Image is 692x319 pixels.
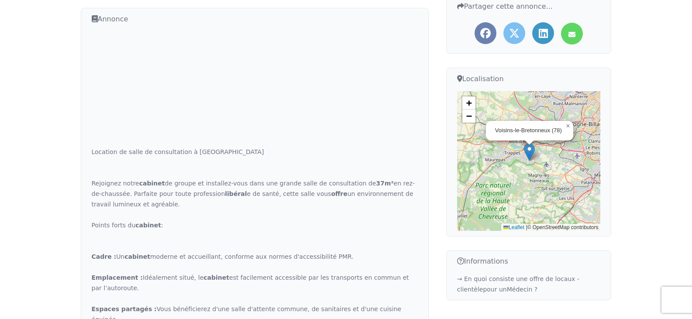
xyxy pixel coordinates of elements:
[92,220,418,230] h2: Points forts du :
[92,253,117,260] strong: Cadre :
[124,253,150,260] strong: cabinet
[462,96,475,110] a: Zoom in
[376,180,393,187] strong: 37m²
[139,180,165,187] strong: cabinet
[466,97,472,108] span: +
[501,224,600,231] div: © OpenStreetMap contributors
[203,274,229,281] strong: cabinet
[457,275,579,293] a: → En quoi consiste une offre de locaux - clientèlepour unMédecin ?
[532,22,554,44] a: Partager l'annonce sur LinkedIn
[495,127,562,134] div: Voisins-le-Bretonneux (78)
[92,147,418,157] h1: Location de salle de consultation à [GEOGRAPHIC_DATA]
[503,22,525,44] a: Partager l'annonce sur Twitter
[563,121,573,131] a: Close popup
[566,122,570,130] span: ×
[466,110,472,121] span: −
[524,143,535,161] img: Marker
[475,22,496,44] a: Partager l'annonce sur Facebook
[457,73,601,84] h3: Localisation
[457,256,601,267] h3: Informations
[561,23,583,45] a: Partager l'annonce par mail
[92,272,418,293] li: Idéalement situé, le est facilement accessible par les transports en commun et par l’autoroute.
[526,224,527,230] span: |
[92,251,418,262] li: Un moderne et accueillant, conforme aux normes d'accessibilité PMR.
[135,222,161,229] strong: cabinet
[457,1,601,12] h3: Partager cette annonce...
[331,190,347,197] strong: offre
[92,14,418,24] h3: Annonce
[92,274,143,281] strong: Emplacement :
[225,190,247,197] strong: libéral
[503,224,524,230] a: Leaflet
[92,305,157,312] strong: Espaces partagés :
[462,110,475,123] a: Zoom out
